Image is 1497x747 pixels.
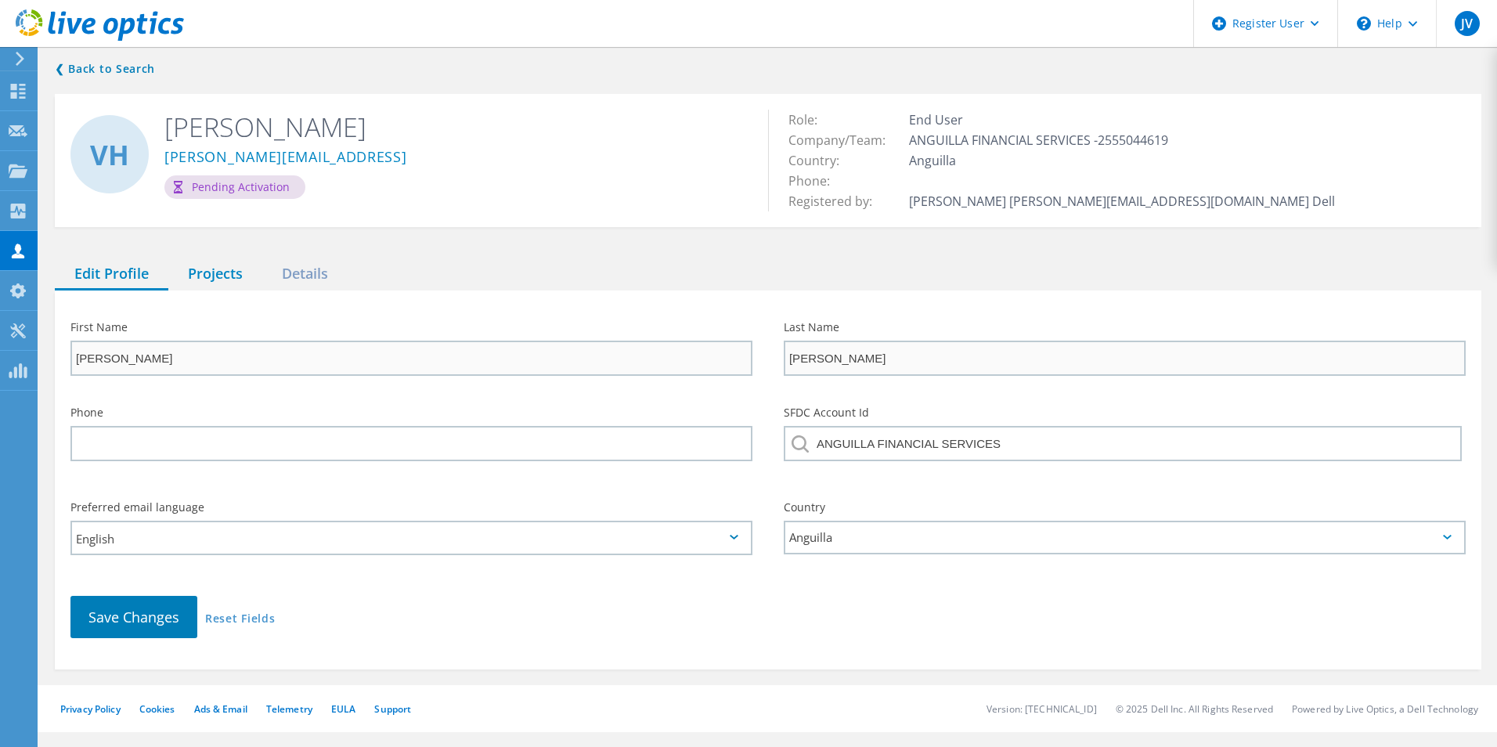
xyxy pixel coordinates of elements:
[1461,17,1473,30] span: JV
[164,175,305,199] div: Pending Activation
[60,702,121,716] a: Privacy Policy
[70,596,197,638] button: Save Changes
[784,407,1466,418] label: SFDC Account Id
[55,60,155,78] a: Back to search
[374,702,411,716] a: Support
[194,702,247,716] a: Ads & Email
[784,502,1466,513] label: Country
[788,193,888,210] span: Registered by:
[788,172,846,189] span: Phone:
[55,258,168,290] div: Edit Profile
[1357,16,1371,31] svg: \n
[70,502,752,513] label: Preferred email language
[788,132,901,149] span: Company/Team:
[164,110,745,144] h2: [PERSON_NAME]
[205,613,275,626] a: Reset Fields
[1292,702,1478,716] li: Powered by Live Optics, a Dell Technology
[331,702,355,716] a: EULA
[905,110,1339,130] td: End User
[16,33,184,44] a: Live Optics Dashboard
[788,152,855,169] span: Country:
[788,111,833,128] span: Role:
[905,191,1339,211] td: [PERSON_NAME] [PERSON_NAME][EMAIL_ADDRESS][DOMAIN_NAME] Dell
[90,141,129,168] span: VH
[905,150,1339,171] td: Anguilla
[70,322,752,333] label: First Name
[1116,702,1273,716] li: © 2025 Dell Inc. All Rights Reserved
[262,258,348,290] div: Details
[70,407,752,418] label: Phone
[784,521,1466,554] div: Anguilla
[266,702,312,716] a: Telemetry
[168,258,262,290] div: Projects
[987,702,1097,716] li: Version: [TECHNICAL_ID]
[909,132,1184,149] span: ANGUILLA FINANCIAL SERVICES -2555044619
[139,702,175,716] a: Cookies
[88,608,179,626] span: Save Changes
[164,150,407,166] a: [PERSON_NAME][EMAIL_ADDRESS]
[784,322,1466,333] label: Last Name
